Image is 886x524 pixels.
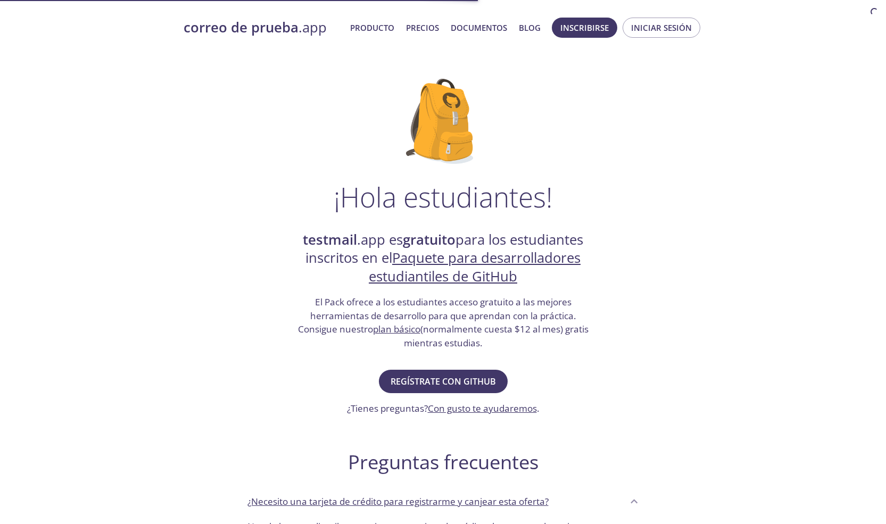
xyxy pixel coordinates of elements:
img: github-student-backpack.png [406,79,480,164]
font: .app [299,18,327,37]
a: plan básico [373,323,420,335]
a: Paquete para desarrolladores estudiantiles de GitHub [369,248,581,285]
div: ¿Necesito una tarjeta de crédito para registrarme y canjear esta oferta? [239,487,648,515]
font: El Pack ofrece a los estudiantes acceso gratuito a las mejores herramientas de desarrollo para qu... [298,296,576,335]
font: correo de prueba [184,18,299,37]
a: Precios [406,21,439,35]
a: Blog [519,21,541,35]
font: Inscribirse [560,22,609,33]
button: Regístrate con GitHub [379,370,508,393]
font: Documentos [451,22,507,33]
font: ¡Hola estudiantes! [334,178,552,215]
font: . [537,402,540,414]
a: correo de prueba.app [184,19,342,37]
font: Blog [519,22,541,33]
button: Iniciar sesión [623,18,700,38]
a: Documentos [451,21,507,35]
a: Producto [350,21,394,35]
font: Precios [406,22,439,33]
font: Producto [350,22,394,33]
font: Preguntas frecuentes [348,448,539,475]
font: para los estudiantes inscritos en el [305,230,583,267]
font: Iniciar sesión [631,22,692,33]
font: (normalmente cuesta $12 al mes) gratis mientras estudias. [404,323,589,349]
font: ¿Necesito una tarjeta de crédito para registrarme y canjear esta oferta? [247,495,549,508]
font: .app es [357,230,403,249]
a: Con gusto te ayudaremos [428,402,537,414]
button: Inscribirse [552,18,617,38]
font: ¿Tienes preguntas? [347,402,428,414]
font: gratuito [403,230,456,249]
font: Regístrate con GitHub [391,376,496,387]
font: testmail [303,230,357,249]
